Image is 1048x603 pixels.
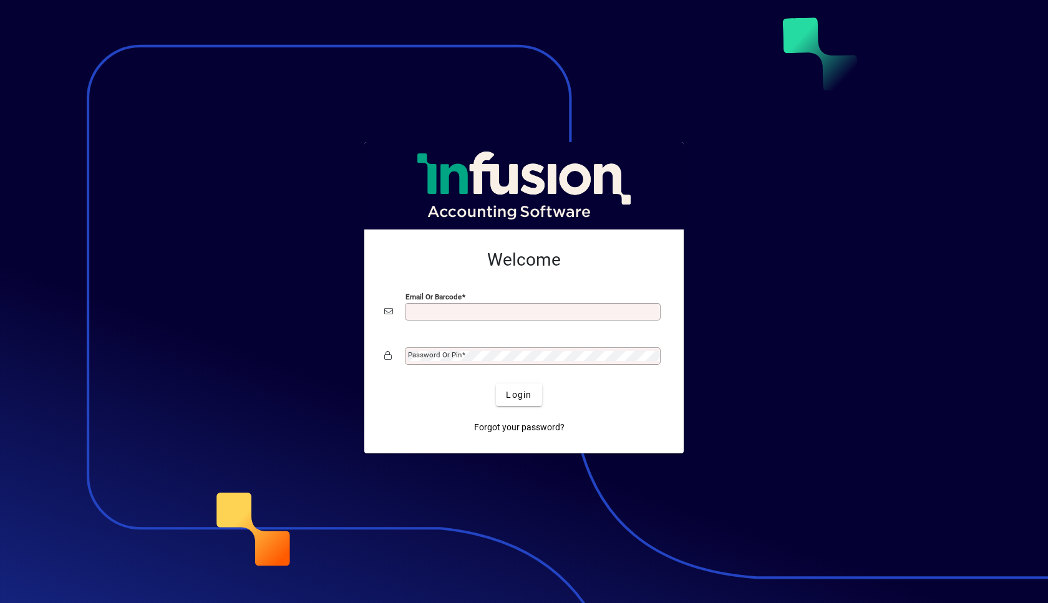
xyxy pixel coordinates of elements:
span: Login [506,388,531,402]
h2: Welcome [384,249,664,271]
a: Forgot your password? [469,416,570,438]
button: Login [496,384,541,406]
mat-label: Email or Barcode [405,292,462,301]
span: Forgot your password? [474,421,565,434]
mat-label: Password or Pin [408,350,462,359]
